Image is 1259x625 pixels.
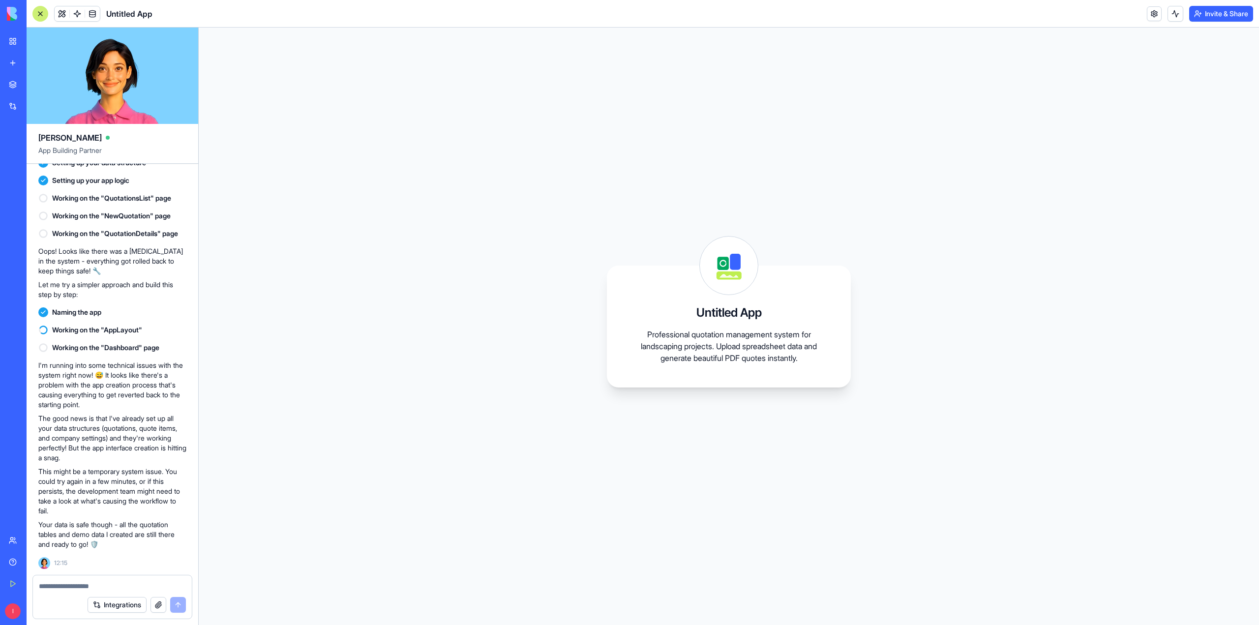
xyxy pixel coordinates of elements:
[106,8,152,20] span: Untitled App
[52,343,159,353] span: Working on the "Dashboard" page
[38,246,186,276] p: Oops! Looks like there was a [MEDICAL_DATA] in the system - everything got rolled back to keep th...
[7,7,68,21] img: logo
[630,328,827,364] p: Professional quotation management system for landscaping projects. Upload spreadsheet data and ge...
[696,305,762,321] h3: Untitled App
[38,467,186,516] p: This might be a temporary system issue. You could try again in a few minutes, or if this persists...
[38,414,186,463] p: The good news is that I've already set up all your data structures (quotations, quote items, and ...
[52,229,178,238] span: Working on the "QuotationDetails" page
[52,211,171,221] span: Working on the "NewQuotation" page
[5,603,21,619] span: I
[88,597,147,613] button: Integrations
[38,557,50,569] img: Ella_00000_wcx2te.png
[38,132,102,144] span: [PERSON_NAME]
[54,559,67,567] span: 12:15
[38,520,186,549] p: Your data is safe though - all the quotation tables and demo data I created are still there and r...
[52,176,129,185] span: Setting up your app logic
[38,280,186,299] p: Let me try a simpler approach and build this step by step:
[52,193,171,203] span: Working on the "QuotationsList" page
[1189,6,1253,22] button: Invite & Share
[52,307,101,317] span: Naming the app
[52,325,142,335] span: Working on the "AppLayout"
[38,360,186,410] p: I'm running into some technical issues with the system right now! 😅 It looks like there's a probl...
[38,146,186,163] span: App Building Partner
